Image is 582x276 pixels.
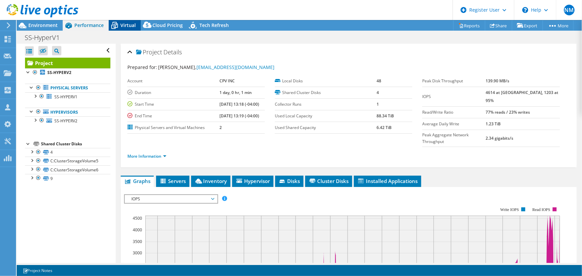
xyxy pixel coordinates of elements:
[377,101,379,107] b: 1
[199,22,229,28] span: Tech Refresh
[54,118,77,124] span: SS-HYPERV2
[357,178,418,184] span: Installed Applications
[197,64,275,70] a: [EMAIL_ADDRESS][DOMAIN_NAME]
[564,5,575,15] span: NM
[133,215,142,221] text: 4500
[275,124,377,131] label: Used Shared Capacity
[128,195,214,203] span: IOPS
[136,49,162,56] span: Project
[25,157,110,165] a: C:ClusterStorageVolume5
[422,93,486,100] label: IOPS
[486,121,501,127] b: 1.23 TiB
[25,68,110,77] a: SS-HYPERV2
[127,101,220,108] label: Start Time
[422,132,486,145] label: Peak Aggregate Network Throughput
[127,113,220,119] label: End Time
[219,90,252,95] b: 1 day, 0 hr, 1 min
[235,178,270,184] span: Hypervisor
[127,89,220,96] label: Duration
[25,108,110,116] a: Hypervisors
[500,207,519,212] text: Write IOPS
[25,116,110,125] a: SS-HYPERV2
[25,148,110,157] a: 4
[133,250,142,256] text: 3000
[133,239,142,244] text: 3500
[219,78,235,84] b: CPV INC
[275,113,377,119] label: Used Local Capacity
[25,84,110,92] a: Physical Servers
[377,90,379,95] b: 4
[158,64,275,70] span: [PERSON_NAME],
[486,90,558,103] b: 4614 at [GEOGRAPHIC_DATA], 1203 at 95%
[18,266,57,275] a: Project Notes
[219,101,259,107] b: [DATE] 13:18 (-04:00)
[485,20,512,31] a: Share
[47,70,71,75] b: SS-HYPERV2
[120,22,136,28] span: Virtual
[532,207,550,212] text: Read IOPS
[377,113,394,119] b: 88.34 TiB
[25,174,110,183] a: 9
[219,125,222,130] b: 2
[25,92,110,101] a: SS-HYPERV1
[422,121,486,127] label: Average Daily Write
[54,94,77,100] span: SS-HYPERV1
[127,64,157,70] label: Prepared for:
[278,178,300,184] span: Disks
[275,101,377,108] label: Collector Runs
[28,22,58,28] span: Environment
[219,113,259,119] b: [DATE] 13:19 (-04:00)
[25,58,110,68] a: Project
[133,227,142,233] text: 4000
[377,78,381,84] b: 48
[127,124,220,131] label: Physical Servers and Virtual Machines
[25,165,110,174] a: C:ClusterStorageVolume6
[133,262,142,267] text: 2500
[486,109,530,115] b: 77% reads / 23% writes
[543,20,574,31] a: More
[377,125,392,130] b: 6.42 TiB
[22,34,70,41] h1: SS-HyperV1
[422,109,486,116] label: Read/Write Ratio
[486,78,509,84] b: 139.90 MB/s
[152,22,183,28] span: Cloud Pricing
[124,178,150,184] span: Graphs
[127,78,220,84] label: Account
[194,178,227,184] span: Inventory
[41,140,110,148] div: Shared Cluster Disks
[159,178,186,184] span: Servers
[309,178,349,184] span: Cluster Disks
[486,135,513,141] b: 2.34 gigabits/s
[512,20,543,31] a: Export
[275,78,377,84] label: Local Disks
[522,7,528,13] svg: \n
[74,22,104,28] span: Performance
[164,48,182,56] span: Details
[453,20,485,31] a: Reports
[422,78,486,84] label: Peak Disk Throughput
[275,89,377,96] label: Shared Cluster Disks
[127,153,166,159] a: More Information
